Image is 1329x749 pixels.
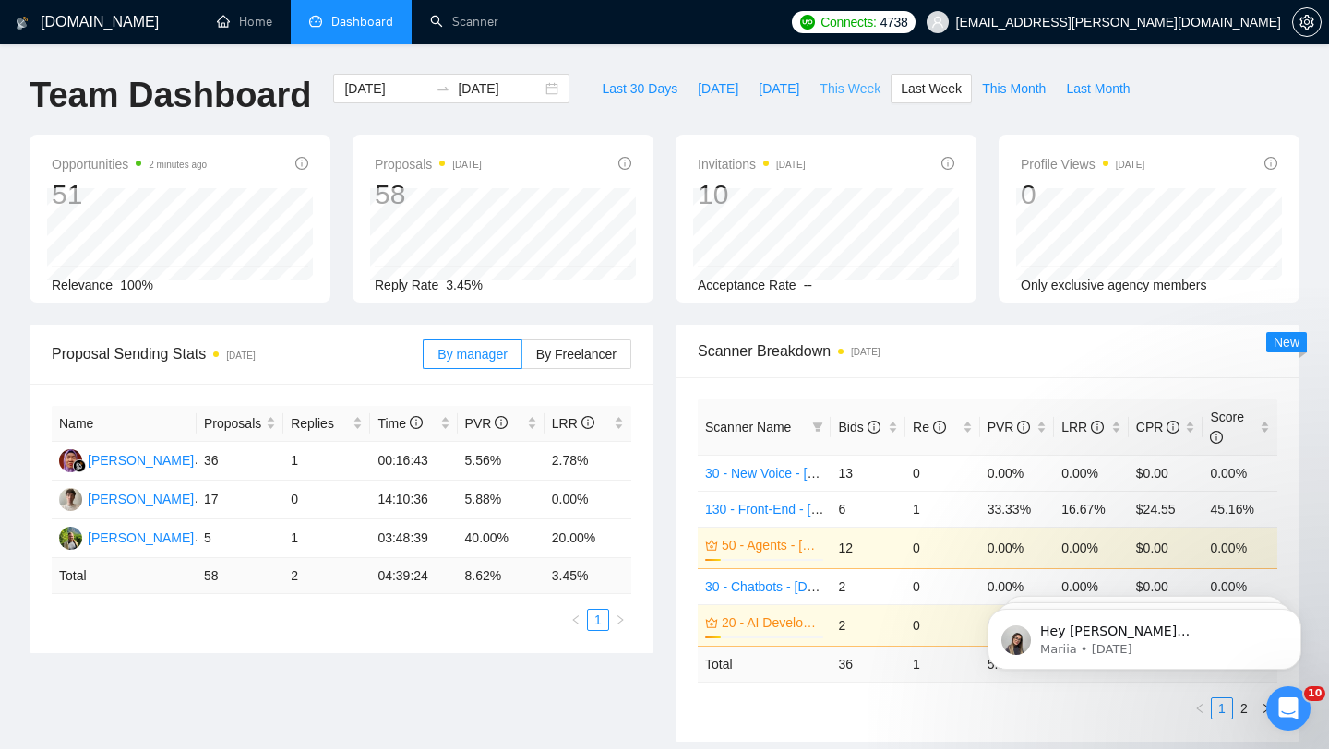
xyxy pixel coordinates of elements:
span: LRR [552,416,594,431]
a: setting [1292,15,1322,30]
a: 1 [588,610,608,630]
td: 0.00% [1054,568,1129,604]
span: Bids [838,420,880,434]
span: filter [808,413,827,441]
span: Relevance [52,278,113,292]
span: This Week [820,78,880,99]
button: Last 30 Days [592,74,688,103]
a: homeHome [217,14,272,30]
time: 2 minutes ago [149,160,207,170]
td: 00:16:43 [370,442,457,481]
span: user [931,16,944,29]
span: New [1274,335,1299,350]
span: info-circle [868,421,880,434]
td: 0.00% [1054,527,1129,568]
li: 1 [587,609,609,631]
span: [DATE] [698,78,738,99]
span: left [1194,703,1205,714]
td: 0.00% [545,481,631,519]
td: 40.00% [458,519,545,558]
td: 0.00% [1054,455,1129,491]
span: LRR [1061,420,1104,434]
button: This Week [809,74,891,103]
td: $24.55 [1129,491,1203,527]
a: 50 - Agents - [DATE] [722,535,820,555]
time: [DATE] [851,347,880,357]
button: right [1255,697,1277,719]
span: Only exclusive agency members [1021,278,1207,292]
li: Previous Page [565,609,587,631]
span: Opportunities [52,153,207,175]
img: upwork-logo.png [800,15,815,30]
td: 04:39:24 [370,558,457,594]
td: 3.45 % [545,558,631,594]
a: 30 - Chatbots - [DATE] [705,579,835,594]
span: filter [812,422,823,433]
span: info-circle [1167,421,1179,434]
td: 03:48:39 [370,519,457,558]
span: info-circle [581,416,594,429]
button: [DATE] [748,74,809,103]
span: info-circle [933,421,946,434]
span: 100% [120,278,153,292]
span: Last 30 Days [602,78,677,99]
span: Profile Views [1021,153,1144,175]
div: 0 [1021,177,1144,212]
td: 0 [905,455,980,491]
td: 0.00% [980,568,1055,604]
button: left [1189,697,1211,719]
td: $0.00 [1129,455,1203,491]
iframe: Intercom notifications message [960,570,1329,699]
span: By Freelancer [536,347,617,362]
a: 30 - New Voice - [DATE] [705,466,844,481]
li: 1 [1211,697,1233,719]
a: 1 [1212,698,1232,719]
td: 58 [197,558,283,594]
a: searchScanner [430,14,498,30]
span: info-circle [1210,431,1223,444]
span: PVR [988,420,1031,434]
span: left [570,614,581,625]
li: Next Page [609,609,631,631]
td: 5.88% [458,481,545,519]
span: 3.45% [446,278,483,292]
img: SM [59,449,82,472]
img: gigradar-bm.png [73,459,86,472]
span: Proposals [204,413,262,434]
span: Re [913,420,946,434]
a: SM[PERSON_NAME] [59,452,194,467]
span: Replies [291,413,349,434]
span: 10 [1304,686,1325,701]
td: 12 [831,527,905,568]
span: Dashboard [331,14,393,30]
h1: Team Dashboard [30,74,311,117]
td: 14:10:36 [370,481,457,519]
td: 2 [831,568,905,604]
th: Proposals [197,406,283,442]
td: Total [52,558,197,594]
a: MK[PERSON_NAME] [59,529,194,544]
span: Score [1210,410,1244,445]
td: 6 [831,491,905,527]
span: Last Week [901,78,962,99]
button: left [565,609,587,631]
span: to [436,81,450,96]
td: $0.00 [1129,527,1203,568]
button: Last Week [891,74,972,103]
input: Start date [344,78,428,99]
span: CPR [1136,420,1179,434]
button: right [609,609,631,631]
span: Proposal Sending Stats [52,342,423,365]
span: -- [804,278,812,292]
span: Proposals [375,153,482,175]
td: 45.16% [1203,491,1277,527]
span: right [1261,703,1272,714]
span: swap-right [436,81,450,96]
iframe: Intercom live chat [1266,686,1311,731]
img: logo [16,8,29,38]
button: This Month [972,74,1056,103]
td: 0.00% [980,455,1055,491]
span: info-circle [618,157,631,170]
td: 0 [283,481,370,519]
